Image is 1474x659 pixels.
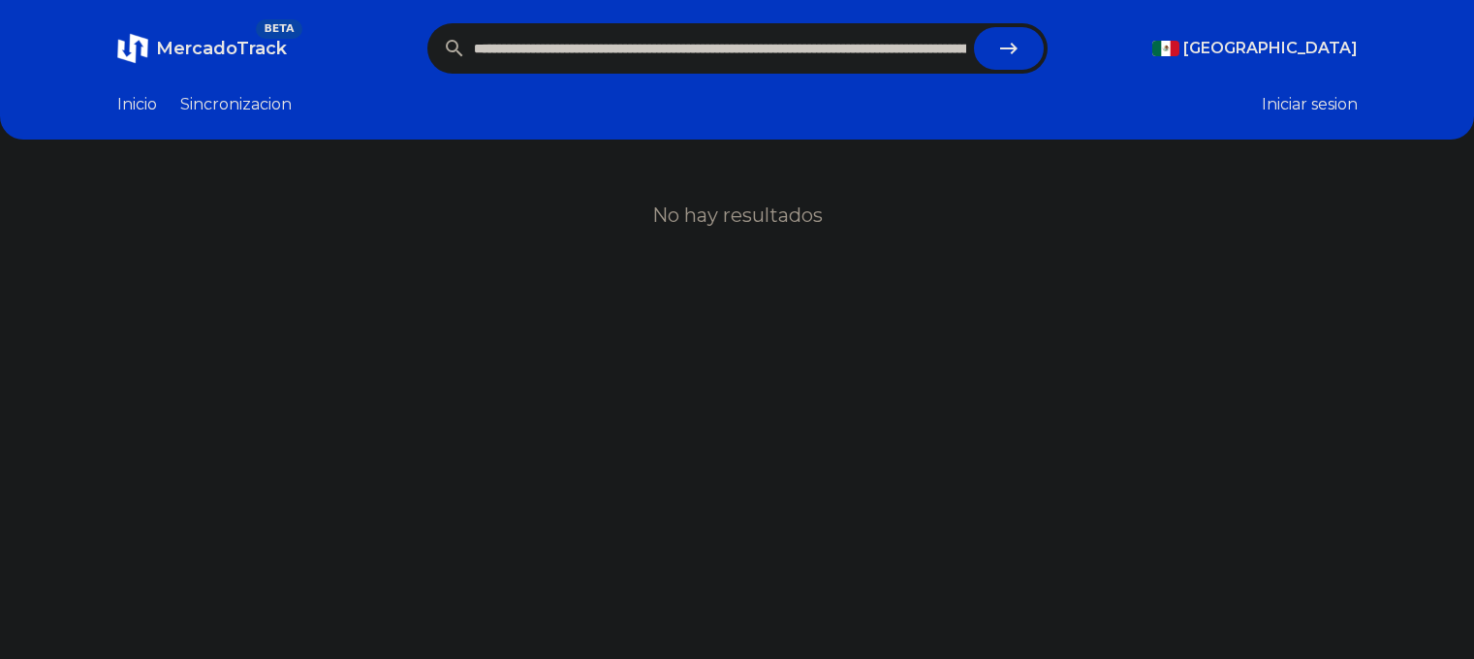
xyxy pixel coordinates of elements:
a: Inicio [117,93,157,116]
a: MercadoTrackBETA [117,33,287,64]
img: MercadoTrack [117,33,148,64]
a: Sincronizacion [180,93,292,116]
h1: No hay resultados [652,202,823,229]
span: MercadoTrack [156,38,287,59]
span: BETA [256,19,301,39]
button: Iniciar sesion [1262,93,1358,116]
img: Mexico [1152,41,1179,56]
span: [GEOGRAPHIC_DATA] [1183,37,1358,60]
button: [GEOGRAPHIC_DATA] [1152,37,1358,60]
